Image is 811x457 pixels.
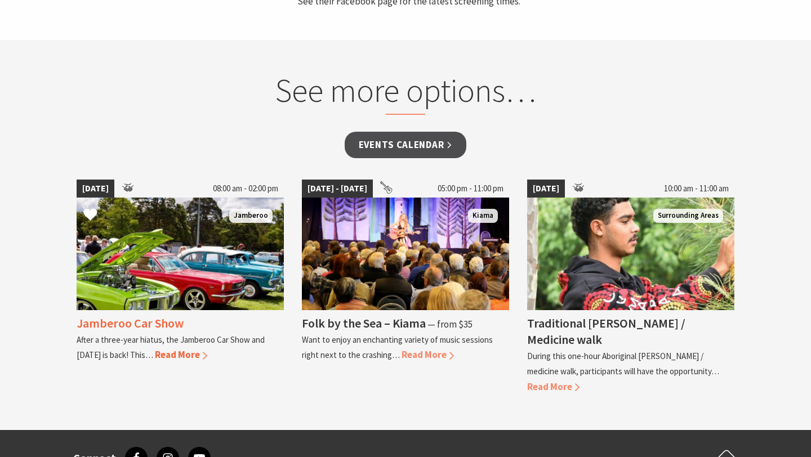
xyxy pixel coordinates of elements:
[77,334,265,360] p: After a three-year hiatus, the Jamberoo Car Show and [DATE] is back! This…
[658,180,734,198] span: 10:00 am - 11:00 am
[302,180,509,395] a: [DATE] - [DATE] 05:00 pm - 11:00 pm Folk by the Sea - Showground Pavilion Kiama Folk by the Sea –...
[207,180,284,198] span: 08:00 am - 02:00 pm
[302,180,373,198] span: [DATE] - [DATE]
[527,180,565,198] span: [DATE]
[527,351,719,377] p: During this one-hour Aboriginal [PERSON_NAME] / medicine walk, participants will have the opportu...
[302,315,426,331] h4: Folk by the Sea – Kiama
[191,71,621,115] h2: See more options…
[77,180,284,395] a: [DATE] 08:00 am - 02:00 pm Jamberoo Car Show Jamberoo Jamberoo Car Show After a three-year hiatus...
[72,196,109,235] button: Click to Favourite Jamberoo Car Show
[155,348,207,361] span: Read More
[402,348,454,361] span: Read More
[427,318,473,330] span: ⁠— from $35
[77,315,184,331] h4: Jamberoo Car Show
[527,180,734,395] a: [DATE] 10:00 am - 11:00 am Surrounding Areas Traditional [PERSON_NAME] / Medicine walk During thi...
[653,209,723,223] span: Surrounding Areas
[77,180,114,198] span: [DATE]
[468,209,498,223] span: Kiama
[77,198,284,310] img: Jamberoo Car Show
[302,198,509,310] img: Folk by the Sea - Showground Pavilion
[302,334,493,360] p: Want to enjoy an enchanting variety of music sessions right next to the crashing…
[229,209,273,223] span: Jamberoo
[527,315,685,347] h4: Traditional [PERSON_NAME] / Medicine walk
[527,380,580,393] span: Read More
[345,132,467,158] a: Events Calendar
[432,180,509,198] span: 05:00 pm - 11:00 pm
